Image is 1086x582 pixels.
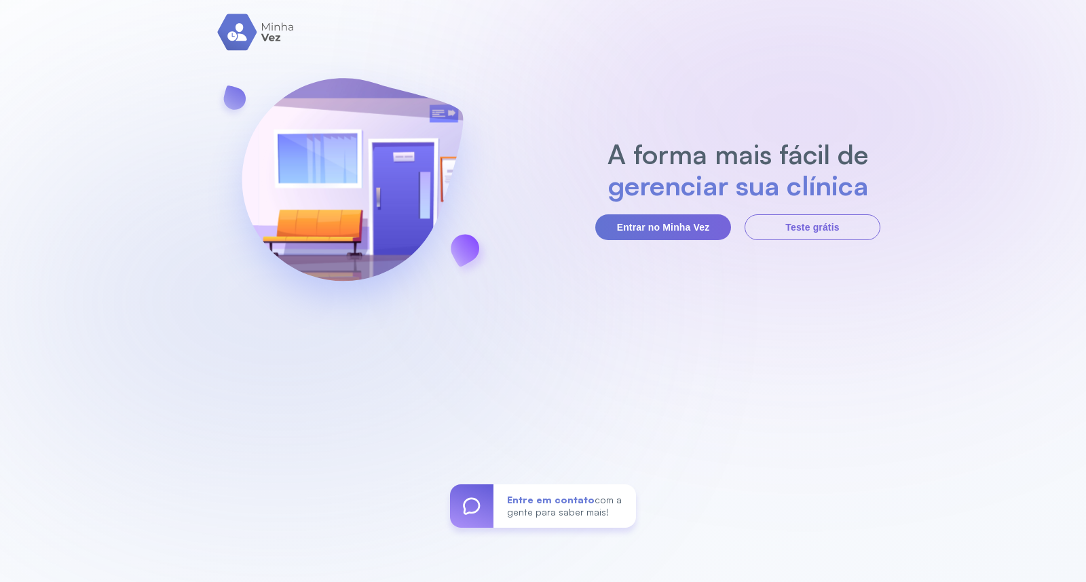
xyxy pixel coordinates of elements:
[745,214,880,240] button: Teste grátis
[507,494,595,505] span: Entre em contato
[601,170,876,201] h2: gerenciar sua clínica
[595,214,731,240] button: Entrar no Minha Vez
[493,484,636,528] div: com a gente para saber mais!
[601,138,876,170] h2: A forma mais fácil de
[217,14,295,51] img: logo.svg
[206,42,499,337] img: banner-login.svg
[450,484,636,528] a: Entre em contatocom a gente para saber mais!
